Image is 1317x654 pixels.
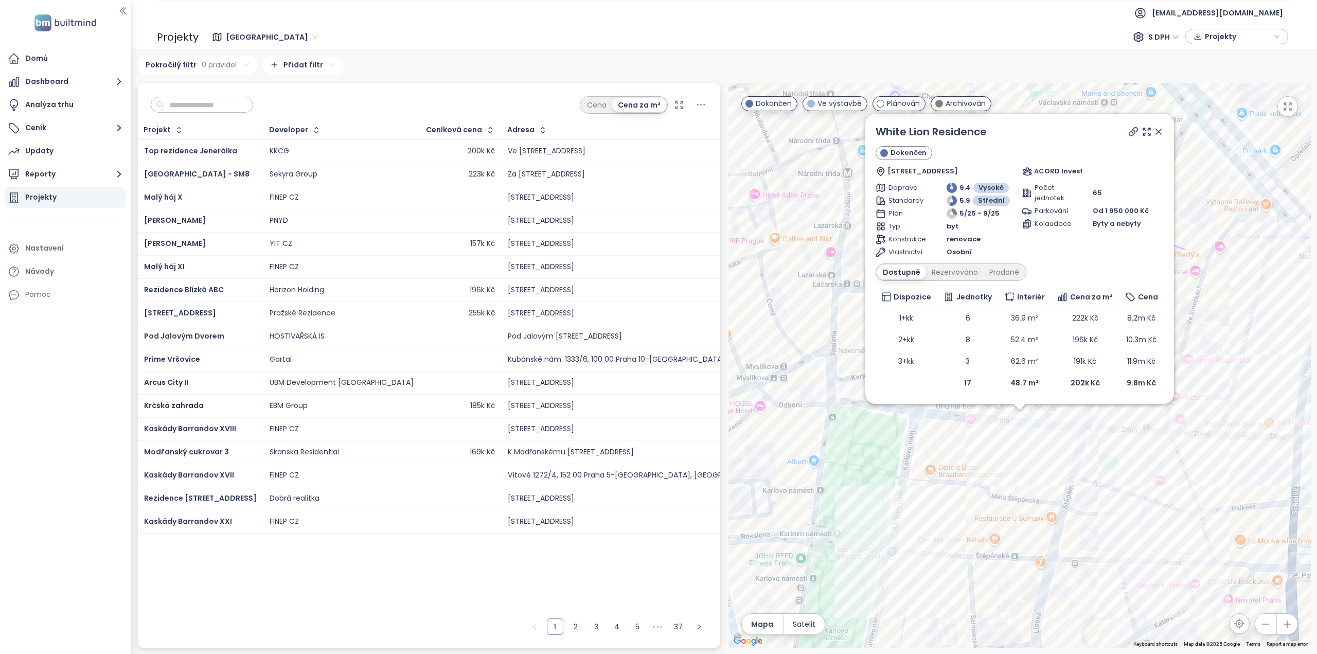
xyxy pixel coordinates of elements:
span: Doprava [888,183,924,193]
span: ••• [650,618,666,635]
a: 4 [609,619,625,634]
div: FINEP CZ [270,517,299,526]
img: Google [731,634,765,648]
div: FINEP CZ [270,425,299,434]
span: Map data ©2025 Google [1184,641,1240,647]
span: Osobní [947,247,972,257]
a: Arcus City II [144,377,188,387]
span: Dokončen [890,148,926,158]
span: 10.3m Kč [1126,334,1156,345]
div: 157k Kč [470,239,495,249]
div: [STREET_ADDRESS] [508,193,574,202]
span: Plán [888,208,924,219]
div: Nastavení [25,242,64,255]
div: Adresa [507,127,535,133]
span: Interiér [1017,291,1044,303]
div: [STREET_ADDRESS] [508,309,574,318]
div: KKCG [270,147,289,156]
span: S DPH [1148,29,1179,45]
b: 9.8m Kč [1127,378,1156,388]
span: byt [947,221,958,232]
a: Rezidence Blízká ABC [144,285,224,295]
div: Projekty [157,27,199,47]
div: FINEP CZ [270,262,299,272]
div: Pomoc [5,285,126,305]
div: Návody [25,265,54,278]
div: [STREET_ADDRESS] [508,239,574,249]
a: 3 [589,619,604,634]
div: Přidat filtr [262,56,344,75]
span: Mapa [751,618,773,630]
div: Pokročilý filtr [138,56,257,75]
a: [PERSON_NAME] [144,238,206,249]
li: 1 [547,618,563,635]
a: Modřanský cukrovar 3 [144,447,229,457]
span: Ve výstavbě [817,98,862,109]
a: [STREET_ADDRESS] [144,308,216,318]
span: Cena za m² [1070,291,1113,303]
span: 5.9 [959,196,970,206]
a: Terms (opens in new tab) [1246,641,1260,647]
div: Pomoc [25,288,51,301]
span: [EMAIL_ADDRESS][DOMAIN_NAME] [1152,1,1283,25]
span: Krčská zahrada [144,400,204,411]
div: Pražské Rezidence [270,309,335,318]
td: 3+kk [876,350,937,372]
div: Ceníková cena [426,127,482,133]
img: logo [31,12,99,33]
div: Updaty [25,145,54,157]
a: 2 [568,619,583,634]
li: 3 [588,618,604,635]
div: 185k Kč [470,401,495,411]
div: Dobrá realitka [270,494,319,503]
a: Prime Vršovice [144,354,200,364]
span: Konstrukce [888,234,924,244]
div: Domů [25,52,48,65]
a: Projekty [5,187,126,208]
div: 200k Kč [468,147,495,156]
span: [STREET_ADDRESS] [887,166,957,176]
li: 37 [670,618,687,635]
div: [STREET_ADDRESS] [508,262,574,272]
div: Developer [269,127,308,133]
div: Cena za m² [612,98,666,112]
button: right [691,618,707,635]
div: Vítové 1272/4, 152 00 Praha 5-[GEOGRAPHIC_DATA], [GEOGRAPHIC_DATA] [508,471,770,480]
span: Parkování [1034,206,1070,216]
span: Praha [226,29,317,45]
div: Projekt [144,127,171,133]
a: [GEOGRAPHIC_DATA] - SM8 [144,169,250,179]
span: Cena [1137,291,1158,303]
span: 222k Kč [1072,313,1098,323]
button: left [526,618,543,635]
a: Malý háj X [144,192,183,202]
div: Horizon Holding [270,286,324,295]
div: [STREET_ADDRESS] [508,517,574,526]
div: 169k Kč [470,448,495,457]
a: Nastavení [5,238,126,259]
a: Kaskády Barrandov XXI [144,516,232,526]
div: Rezervováno [926,265,984,279]
div: Kubánské nám. 1333/6, 100 00 Praha 10-[GEOGRAPHIC_DATA], [GEOGRAPHIC_DATA] [508,355,804,364]
div: YIT CZ [270,239,292,249]
span: Vlastnictví [888,247,924,257]
div: Skanska Residential [270,448,339,457]
span: Pod Jalovým Dvorem [144,331,224,341]
div: [STREET_ADDRESS] [508,286,574,295]
a: Malý háj XI [144,261,185,272]
div: 196k Kč [470,286,495,295]
a: 1 [547,619,563,634]
span: 5/25 - 9/25 [959,208,1000,219]
td: 3 [937,350,998,372]
span: renovace [947,234,981,244]
a: Analýza trhu [5,95,126,115]
button: Keyboard shortcuts [1133,641,1178,648]
div: Gartal [270,355,292,364]
button: Mapa [742,614,783,634]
